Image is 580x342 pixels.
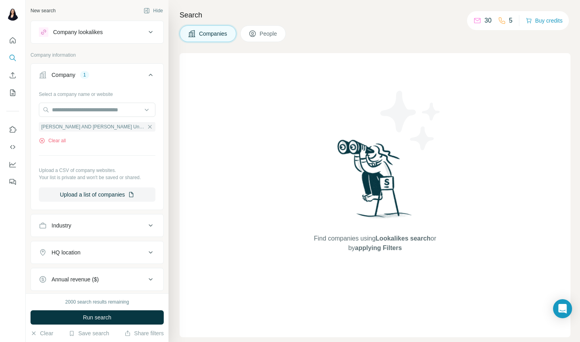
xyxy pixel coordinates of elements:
[69,329,109,337] button: Save search
[83,313,111,321] span: Run search
[375,85,446,156] img: Surfe Illustration - Stars
[41,123,145,130] span: [PERSON_NAME] AND [PERSON_NAME] Unternehmensgruppe
[80,71,89,78] div: 1
[31,329,53,337] button: Clear
[6,8,19,21] img: Avatar
[484,16,492,25] p: 30
[39,137,66,144] button: Clear all
[199,30,228,38] span: Companies
[553,299,572,318] div: Open Intercom Messenger
[124,329,164,337] button: Share filters
[6,157,19,172] button: Dashboard
[31,270,163,289] button: Annual revenue ($)
[180,10,570,21] h4: Search
[31,7,56,14] div: New search
[39,187,155,202] button: Upload a list of companies
[312,234,438,253] span: Find companies using or by
[31,310,164,325] button: Run search
[31,243,163,262] button: HQ location
[355,245,402,251] span: applying Filters
[31,216,163,235] button: Industry
[6,175,19,189] button: Feedback
[334,138,416,226] img: Surfe Illustration - Woman searching with binoculars
[31,65,163,88] button: Company1
[6,122,19,137] button: Use Surfe on LinkedIn
[53,28,103,36] div: Company lookalikes
[52,222,71,229] div: Industry
[6,51,19,65] button: Search
[31,23,163,42] button: Company lookalikes
[39,167,155,174] p: Upload a CSV of company websites.
[6,86,19,100] button: My lists
[260,30,278,38] span: People
[39,88,155,98] div: Select a company name or website
[6,33,19,48] button: Quick start
[375,235,431,242] span: Lookalikes search
[52,275,99,283] div: Annual revenue ($)
[138,5,168,17] button: Hide
[31,52,164,59] p: Company information
[6,140,19,154] button: Use Surfe API
[52,71,75,79] div: Company
[526,15,563,26] button: Buy credits
[52,248,80,256] div: HQ location
[509,16,513,25] p: 5
[39,174,155,181] p: Your list is private and won't be saved or shared.
[6,68,19,82] button: Enrich CSV
[65,298,129,306] div: 2000 search results remaining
